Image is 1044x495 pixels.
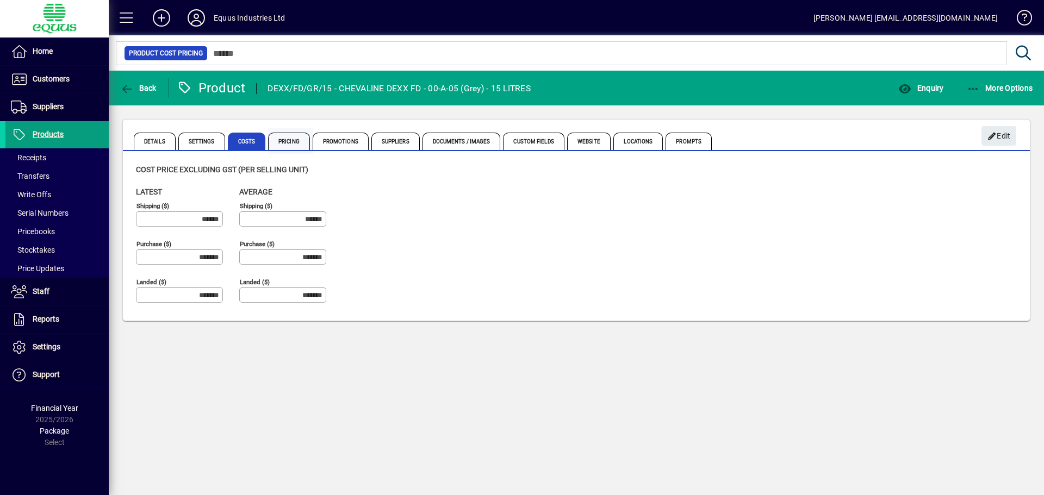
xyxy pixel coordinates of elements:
[240,278,270,286] mat-label: Landed ($)
[136,240,171,248] mat-label: Purchase ($)
[136,202,169,210] mat-label: Shipping ($)
[5,93,109,121] a: Suppliers
[1009,2,1030,37] a: Knowledge Base
[40,427,69,435] span: Package
[5,148,109,167] a: Receipts
[228,133,266,150] span: Costs
[313,133,369,150] span: Promotions
[898,84,943,92] span: Enquiry
[11,227,55,236] span: Pricebooks
[5,306,109,333] a: Reports
[214,9,285,27] div: Equus Industries Ltd
[11,209,69,217] span: Serial Numbers
[33,315,59,323] span: Reports
[136,187,162,196] span: Latest
[5,241,109,259] a: Stocktakes
[117,78,159,98] button: Back
[896,78,946,98] button: Enquiry
[11,264,64,273] span: Price Updates
[11,190,51,199] span: Write Offs
[33,287,49,296] span: Staff
[371,133,420,150] span: Suppliers
[5,38,109,65] a: Home
[5,259,109,278] a: Price Updates
[967,84,1033,92] span: More Options
[5,167,109,185] a: Transfers
[240,202,272,210] mat-label: Shipping ($)
[120,84,157,92] span: Back
[33,47,53,55] span: Home
[981,126,1016,146] button: Edit
[33,130,64,139] span: Products
[613,133,663,150] span: Locations
[33,370,60,379] span: Support
[177,79,246,97] div: Product
[136,278,166,286] mat-label: Landed ($)
[503,133,564,150] span: Custom Fields
[11,246,55,254] span: Stocktakes
[5,361,109,389] a: Support
[567,133,611,150] span: Website
[5,278,109,305] a: Staff
[11,153,46,162] span: Receipts
[5,204,109,222] a: Serial Numbers
[5,222,109,241] a: Pricebooks
[134,133,176,150] span: Details
[813,9,998,27] div: [PERSON_NAME] [EMAIL_ADDRESS][DOMAIN_NAME]
[5,185,109,204] a: Write Offs
[31,404,78,412] span: Financial Year
[129,48,203,59] span: Product Cost Pricing
[33,74,70,83] span: Customers
[109,78,169,98] app-page-header-button: Back
[666,133,712,150] span: Prompts
[240,240,275,248] mat-label: Purchase ($)
[33,342,60,351] span: Settings
[268,133,310,150] span: Pricing
[178,133,225,150] span: Settings
[239,187,272,196] span: Average
[268,80,531,97] div: DEXX/FD/GR/15 - CHEVALINE DEXX FD - 00-A-05 (Grey) - 15 LITRES
[5,66,109,93] a: Customers
[33,102,64,111] span: Suppliers
[136,165,308,174] span: Cost price excluding GST (per selling unit)
[964,78,1036,98] button: More Options
[422,133,501,150] span: Documents / Images
[5,334,109,361] a: Settings
[144,8,179,28] button: Add
[179,8,214,28] button: Profile
[987,127,1011,145] span: Edit
[11,172,49,180] span: Transfers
